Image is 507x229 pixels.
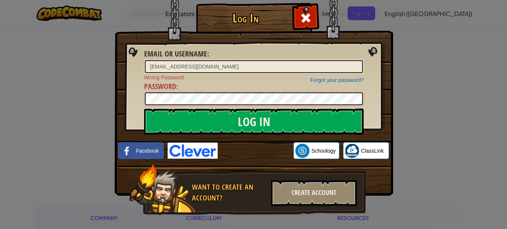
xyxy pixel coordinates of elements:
[144,74,364,81] span: Wrong Password
[144,109,364,135] input: Log In
[168,143,218,159] img: clever-logo-blue.png
[198,12,293,25] h1: Log In
[295,144,310,158] img: schoology.png
[192,182,267,203] div: Want to create an account?
[136,147,159,155] span: Facebook
[311,147,336,155] span: Schoology
[144,49,207,59] span: Email or Username
[361,147,384,155] span: ClassLink
[144,81,176,91] span: Password
[345,144,359,158] img: classlink-logo-small.png
[271,180,357,206] div: Create Account
[144,81,178,92] label: :
[218,143,293,159] iframe: Sign in with Google Button
[144,49,209,59] label: :
[120,144,134,158] img: facebook_small.png
[310,77,364,83] a: Forgot your password?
